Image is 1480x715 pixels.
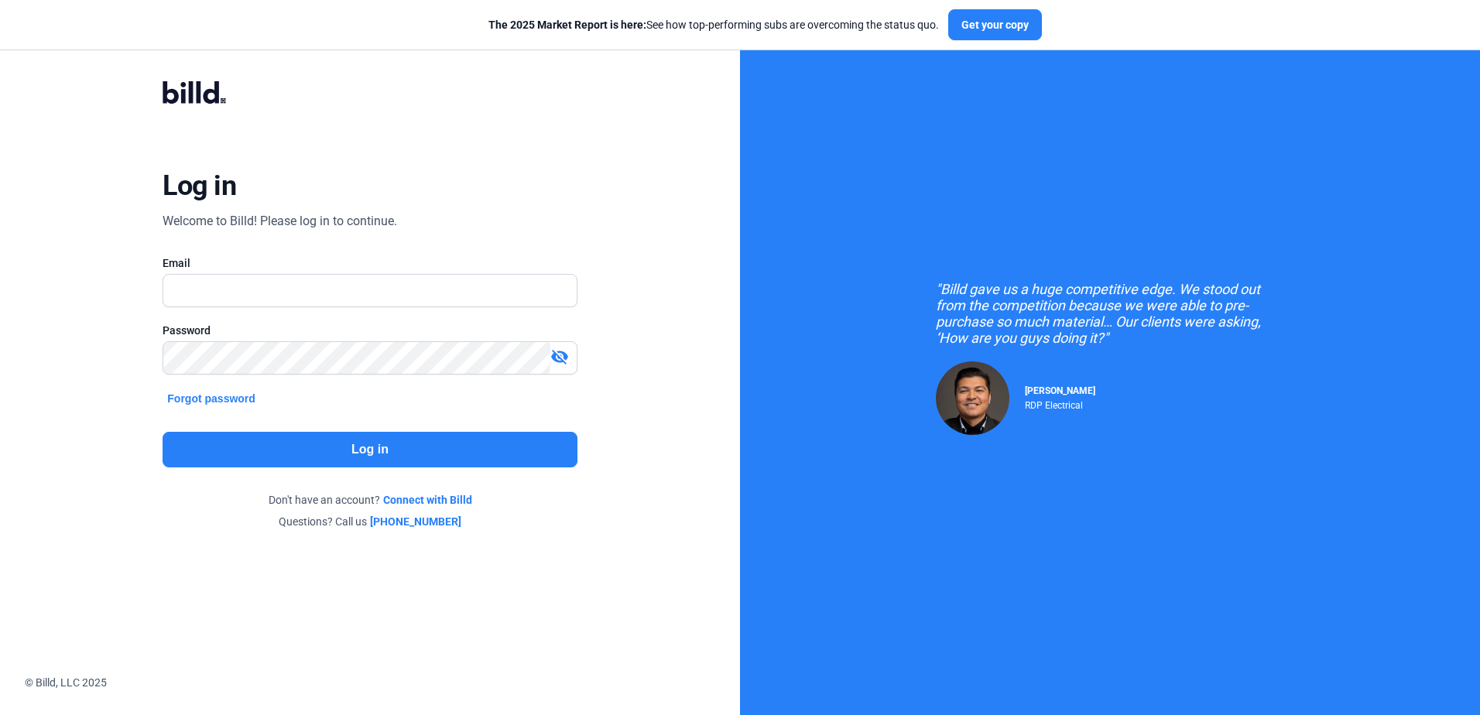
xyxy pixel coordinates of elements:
a: [PHONE_NUMBER] [370,514,461,529]
div: Questions? Call us [163,514,577,529]
img: Raul Pacheco [936,361,1009,435]
div: RDP Electrical [1025,396,1095,411]
div: Password [163,323,577,338]
button: Log in [163,432,577,467]
span: [PERSON_NAME] [1025,385,1095,396]
span: The 2025 Market Report is here: [488,19,646,31]
div: See how top-performing subs are overcoming the status quo. [488,17,939,32]
mat-icon: visibility_off [550,347,569,366]
button: Forgot password [163,390,260,407]
div: Welcome to Billd! Please log in to continue. [163,212,397,231]
div: Log in [163,169,236,203]
div: Don't have an account? [163,492,577,508]
div: Email [163,255,577,271]
a: Connect with Billd [383,492,472,508]
button: Get your copy [948,9,1042,40]
div: "Billd gave us a huge competitive edge. We stood out from the competition because we were able to... [936,281,1284,346]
